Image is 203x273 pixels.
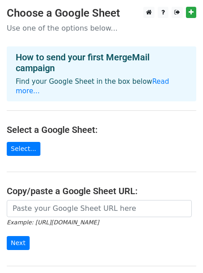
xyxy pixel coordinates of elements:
input: Paste your Google Sheet URL here [7,200,192,217]
h4: How to send your first MergeMail campaign [16,52,187,73]
h3: Choose a Google Sheet [7,7,196,20]
p: Use one of the options below... [7,23,196,33]
input: Next [7,236,30,250]
h4: Select a Google Sheet: [7,124,196,135]
h4: Copy/paste a Google Sheet URL: [7,186,196,196]
a: Select... [7,142,40,156]
small: Example: [URL][DOMAIN_NAME] [7,219,99,226]
iframe: Chat Widget [158,230,203,273]
p: Find your Google Sheet in the box below [16,77,187,96]
a: Read more... [16,77,169,95]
